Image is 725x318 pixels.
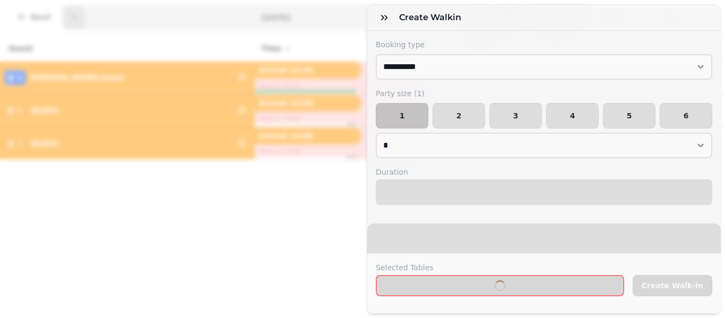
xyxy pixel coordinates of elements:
span: 1 [385,112,419,119]
label: Duration [376,167,712,177]
button: 4 [546,103,599,128]
span: Create Walk-in [642,282,703,289]
span: 3 [498,112,533,119]
label: Booking type [376,39,712,50]
button: Create Walk-in [633,275,712,296]
h3: Create walkin [399,11,465,24]
label: Selected Tables [376,262,624,273]
button: 1 [376,103,428,128]
button: 3 [489,103,542,128]
span: 6 [669,112,703,119]
button: 2 [433,103,485,128]
button: 5 [603,103,655,128]
label: Party size ( 1 ) [376,88,712,99]
span: 2 [442,112,476,119]
span: 5 [612,112,646,119]
button: 6 [660,103,712,128]
span: 4 [555,112,590,119]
